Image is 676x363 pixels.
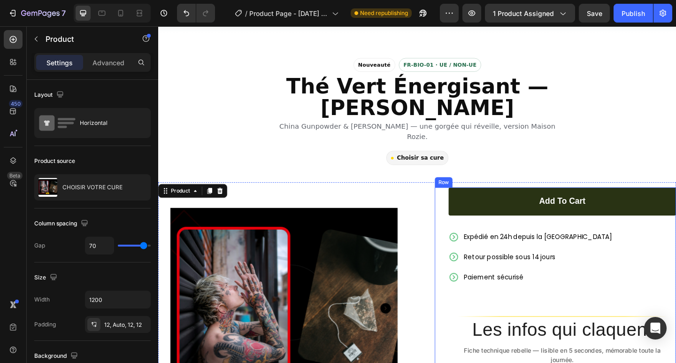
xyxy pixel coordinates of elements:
[493,8,554,18] span: 1 product assigned
[360,9,408,17] span: Need republishing
[248,136,316,152] span: Choisir sa cure
[212,35,258,50] span: Nouveauté
[249,8,328,18] span: Product Page - [DATE] 19:51:34
[485,4,575,23] button: 1 product assigned
[325,316,554,345] h3: Les infos qui claquent
[9,100,23,108] div: 450
[4,4,70,23] button: 7
[34,157,75,165] div: Product source
[34,89,66,101] div: Layout
[12,175,37,184] div: Product
[34,295,50,304] div: Width
[242,301,253,313] button: Carousel Next Arrow
[7,172,23,179] div: Beta
[332,224,494,234] span: Expédié en 24h depuis la [GEOGRAPHIC_DATA]
[614,4,653,23] button: Publish
[415,185,465,197] div: Add to cart
[34,241,45,250] div: Gap
[104,321,148,329] div: 12, Auto, 12, 12
[38,178,57,197] img: product feature img
[587,9,602,17] span: Save
[303,166,318,174] div: Row
[261,35,352,50] span: FR-BIO-01 · UE / NON-UE
[122,104,441,126] p: China Gunpowder & [PERSON_NAME] — une gorgée qui réveille, version Maison Rozie.
[332,268,398,278] span: Paiement sécurisé
[316,176,563,206] button: Add to cart
[85,237,114,254] input: Auto
[34,320,56,329] div: Padding
[644,317,667,340] div: Open Intercom Messenger
[34,350,80,363] div: Background
[92,58,124,68] p: Advanced
[85,291,150,308] input: Auto
[579,4,610,23] button: Save
[34,271,59,284] div: Size
[46,58,73,68] p: Settings
[158,26,676,363] iframe: Design area
[245,8,247,18] span: /
[122,54,441,101] h1: Thé Vert Énergisant — [PERSON_NAME]
[34,217,90,230] div: Column spacing
[46,33,125,45] p: Product
[61,8,66,19] p: 7
[622,8,645,18] div: Publish
[177,4,215,23] div: Undo/Redo
[80,112,137,134] div: Horizontal
[332,246,432,256] span: Retour possible sous 14 jours
[62,184,123,191] p: CHOISIR VOTRE CURE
